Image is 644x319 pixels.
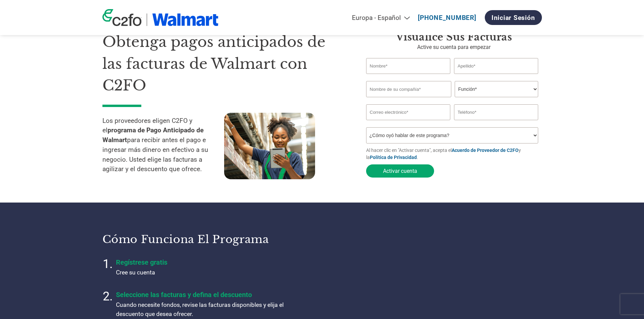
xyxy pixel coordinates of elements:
p: Active su cuenta para empezar [366,43,542,51]
input: Nombre de su compañía* [366,81,451,97]
a: Iniciar sesión [485,10,542,25]
div: Invalid last name or last name is too long [454,75,539,78]
strong: programa de Pago Anticipado de Walmart [102,126,204,144]
h3: Cómo funciona el programa [102,233,314,246]
a: Acuerdo de Proveedor de C2FO [452,148,519,153]
div: Invalid first name or first name is too long [366,75,451,78]
a: Política de Privacidad [370,155,417,160]
h1: Obtenga pagos anticipados de las facturas de Walmart con C2FO [102,31,346,97]
div: Inavlid Email Address [366,121,451,125]
select: Title/Role [455,81,538,97]
h4: Regístrese gratis [116,258,285,266]
input: Teléfono* [454,104,539,120]
img: supply chain worker [224,113,315,179]
div: Inavlid Phone Number [454,121,539,125]
p: Cuando necesite fondos, revise las facturas disponibles y elija el descuento que desea ofrecer. [116,300,285,318]
input: Apellido* [454,58,539,74]
p: Los proveedores eligen C2FO y el para recibir antes el pago e ingresar más dinero en efectivo a s... [102,116,224,175]
img: c2fo logo [102,9,142,26]
h3: Visualice sus facturas [366,31,542,43]
p: Al hacer clic en "Activar cuenta", acepta el y la . [366,147,542,161]
img: Walmart [152,14,219,26]
input: Nombre* [366,58,451,74]
h4: Seleccione las facturas y defina el descuento [116,291,285,299]
div: Invalid company name or company name is too long [366,98,539,102]
a: [PHONE_NUMBER] [418,14,476,22]
p: Cree su cuenta [116,268,285,277]
button: Activar cuenta [366,164,434,178]
input: Invalid Email format [366,104,451,120]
